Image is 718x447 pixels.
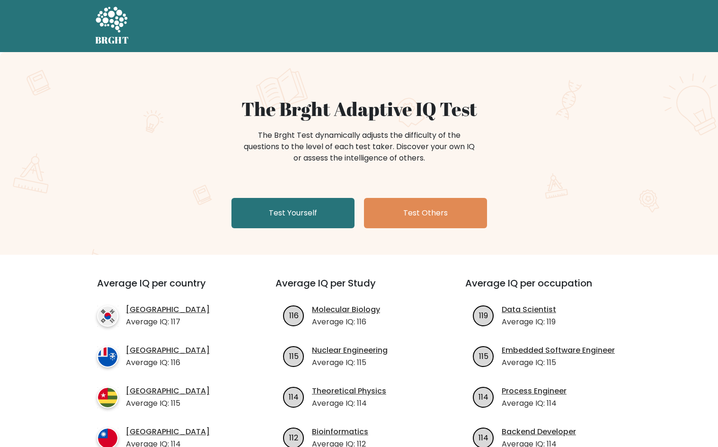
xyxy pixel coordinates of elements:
p: Average IQ: 119 [502,316,556,328]
img: country [97,346,118,367]
div: The Brght Test dynamically adjusts the difficulty of the questions to the level of each test take... [241,130,478,164]
p: Average IQ: 116 [312,316,380,328]
h3: Average IQ per country [97,277,241,300]
p: Average IQ: 114 [502,398,567,409]
a: BRGHT [95,4,129,48]
text: 114 [479,391,488,402]
text: 114 [289,391,299,402]
a: [GEOGRAPHIC_DATA] [126,426,210,438]
h5: BRGHT [95,35,129,46]
a: Test Yourself [231,198,355,228]
img: country [97,387,118,408]
h1: The Brght Adaptive IQ Test [128,98,590,120]
a: Theoretical Physics [312,385,386,397]
a: [GEOGRAPHIC_DATA] [126,345,210,356]
text: 115 [289,350,299,361]
a: Backend Developer [502,426,576,438]
p: Average IQ: 114 [312,398,386,409]
a: Bioinformatics [312,426,368,438]
text: 115 [479,350,488,361]
p: Average IQ: 115 [502,357,615,368]
img: country [97,305,118,327]
a: Test Others [364,198,487,228]
a: Data Scientist [502,304,556,315]
text: 119 [479,310,488,321]
a: [GEOGRAPHIC_DATA] [126,385,210,397]
p: Average IQ: 115 [312,357,388,368]
text: 116 [289,310,299,321]
text: 112 [289,432,298,443]
a: Embedded Software Engineer [502,345,615,356]
a: Molecular Biology [312,304,380,315]
h3: Average IQ per occupation [465,277,632,300]
a: [GEOGRAPHIC_DATA] [126,304,210,315]
p: Average IQ: 117 [126,316,210,328]
a: Nuclear Engineering [312,345,388,356]
p: Average IQ: 116 [126,357,210,368]
p: Average IQ: 115 [126,398,210,409]
a: Process Engineer [502,385,567,397]
h3: Average IQ per Study [275,277,443,300]
text: 114 [479,432,488,443]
